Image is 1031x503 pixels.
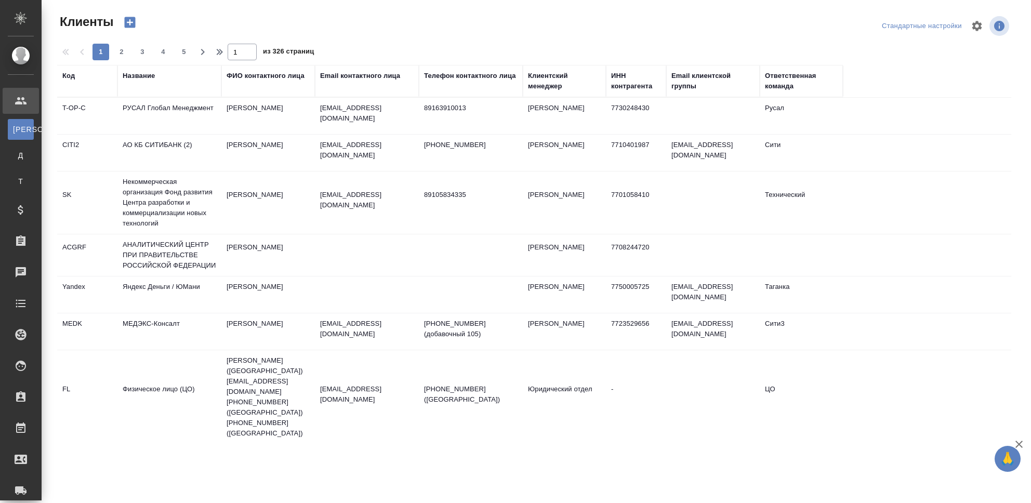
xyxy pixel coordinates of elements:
[760,135,843,171] td: Сити
[176,47,192,57] span: 5
[760,98,843,134] td: Русал
[606,98,666,134] td: 7730248430
[221,135,315,171] td: [PERSON_NAME]
[13,150,29,161] span: Д
[424,71,516,81] div: Телефон контактного лица
[666,135,760,171] td: [EMAIL_ADDRESS][DOMAIN_NAME]
[320,103,414,124] p: [EMAIL_ADDRESS][DOMAIN_NAME]
[523,237,606,273] td: [PERSON_NAME]
[221,184,315,221] td: [PERSON_NAME]
[221,350,315,444] td: [PERSON_NAME] ([GEOGRAPHIC_DATA]) [EMAIL_ADDRESS][DOMAIN_NAME] [PHONE_NUMBER] ([GEOGRAPHIC_DATA])...
[155,47,171,57] span: 4
[221,313,315,350] td: [PERSON_NAME]
[57,313,117,350] td: MEDK
[57,14,113,30] span: Клиенты
[424,319,518,339] p: [PHONE_NUMBER] (добавочный 105)
[765,71,838,91] div: Ответственная команда
[176,44,192,60] button: 5
[879,18,964,34] div: split button
[320,190,414,210] p: [EMAIL_ADDRESS][DOMAIN_NAME]
[424,103,518,113] p: 89163910013
[320,140,414,161] p: [EMAIL_ADDRESS][DOMAIN_NAME]
[8,119,34,140] a: [PERSON_NAME]
[221,276,315,313] td: [PERSON_NAME]
[57,237,117,273] td: ACGRF
[523,379,606,415] td: Юридический отдел
[155,44,171,60] button: 4
[606,237,666,273] td: 7708244720
[13,124,29,135] span: [PERSON_NAME]
[989,16,1011,36] span: Посмотреть информацию
[523,98,606,134] td: [PERSON_NAME]
[117,313,221,350] td: МЕДЭКС-Консалт
[995,446,1021,472] button: 🙏
[760,379,843,415] td: ЦО
[57,184,117,221] td: SK
[666,313,760,350] td: [EMAIL_ADDRESS][DOMAIN_NAME]
[227,71,305,81] div: ФИО контактного лица
[760,276,843,313] td: Таганка
[221,237,315,273] td: [PERSON_NAME]
[528,71,601,91] div: Клиентский менеджер
[320,384,414,405] p: [EMAIL_ADDRESS][DOMAIN_NAME]
[671,71,755,91] div: Email клиентской группы
[117,379,221,415] td: Физическое лицо (ЦО)
[523,135,606,171] td: [PERSON_NAME]
[117,171,221,234] td: Некоммерческая организация Фонд развития Центра разработки и коммерциализации новых технологий
[13,176,29,187] span: Т
[606,276,666,313] td: 7750005725
[611,71,661,91] div: ИНН контрагента
[424,384,518,405] p: [PHONE_NUMBER] ([GEOGRAPHIC_DATA])
[8,145,34,166] a: Д
[62,71,75,81] div: Код
[57,379,117,415] td: FL
[964,14,989,38] span: Настроить таблицу
[606,313,666,350] td: 7723529656
[523,313,606,350] td: [PERSON_NAME]
[117,98,221,134] td: РУСАЛ Глобал Менеджмент
[666,276,760,313] td: [EMAIL_ADDRESS][DOMAIN_NAME]
[606,135,666,171] td: 7710401987
[117,276,221,313] td: Яндекс Деньги / ЮМани
[320,319,414,339] p: [EMAIL_ADDRESS][DOMAIN_NAME]
[606,379,666,415] td: -
[134,44,151,60] button: 3
[117,135,221,171] td: АО КБ СИТИБАНК (2)
[606,184,666,221] td: 7701058410
[117,234,221,276] td: АНАЛИТИЧЕСКИЙ ЦЕНТР ПРИ ПРАВИТЕЛЬСТВЕ РОССИЙСКОЙ ФЕДЕРАЦИИ
[760,313,843,350] td: Сити3
[523,184,606,221] td: [PERSON_NAME]
[999,448,1016,470] span: 🙏
[57,135,117,171] td: CITI2
[117,14,142,31] button: Создать
[221,98,315,134] td: [PERSON_NAME]
[113,44,130,60] button: 2
[424,140,518,150] p: [PHONE_NUMBER]
[113,47,130,57] span: 2
[134,47,151,57] span: 3
[57,98,117,134] td: T-OP-C
[8,171,34,192] a: Т
[123,71,155,81] div: Название
[760,184,843,221] td: Технический
[57,276,117,313] td: Yandex
[424,190,518,200] p: 89105834335
[523,276,606,313] td: [PERSON_NAME]
[320,71,400,81] div: Email контактного лица
[263,45,314,60] span: из 326 страниц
